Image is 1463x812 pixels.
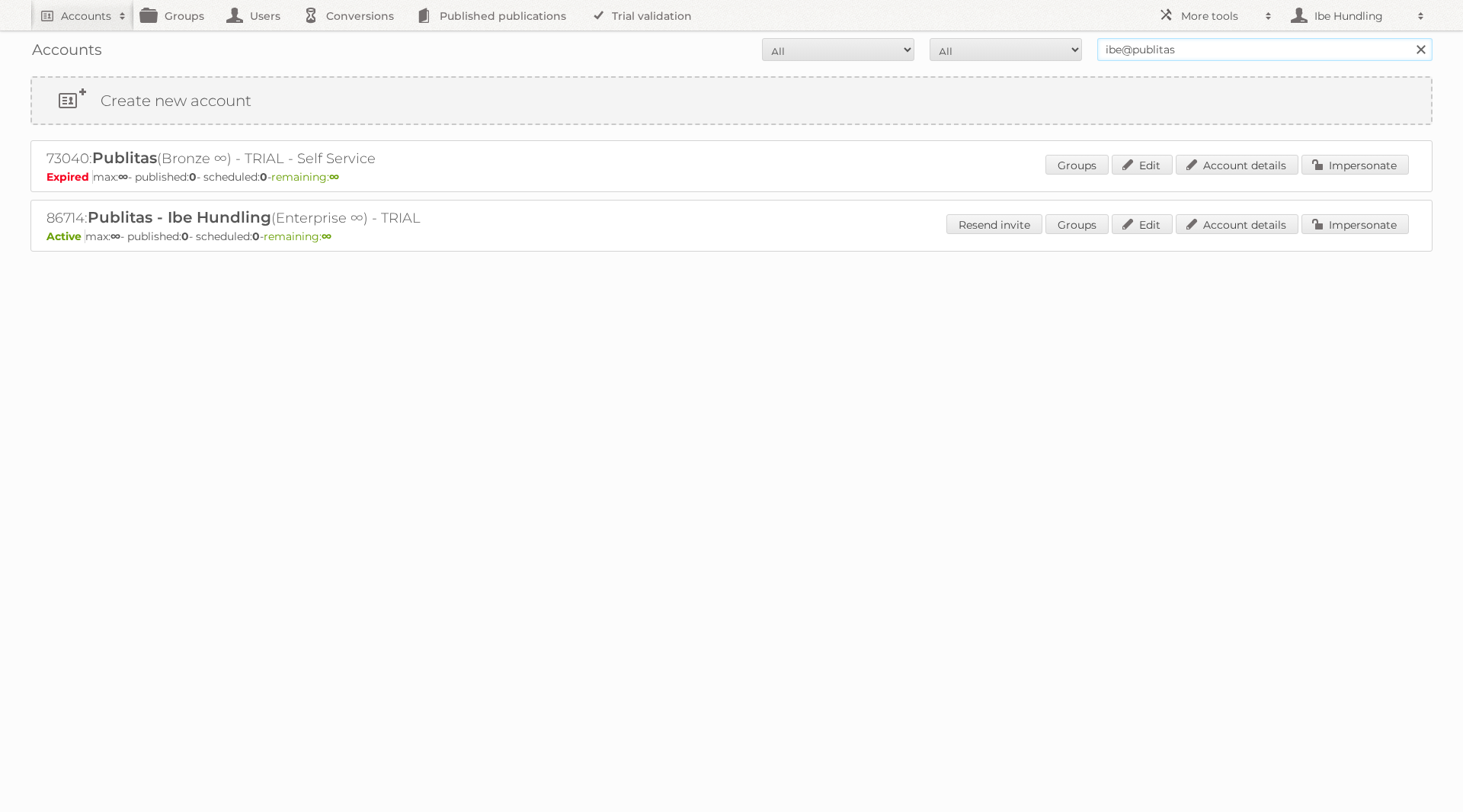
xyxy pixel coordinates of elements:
p: max: - published: - scheduled: - [46,170,1417,184]
h2: More tools [1181,8,1257,24]
a: Resend invite [946,214,1042,234]
span: Publitas [92,149,157,167]
strong: ∞ [329,170,339,184]
h2: Accounts [61,8,111,24]
a: Impersonate [1301,214,1409,234]
a: Edit [1112,155,1173,175]
strong: ∞ [110,229,120,243]
h2: Ibe Hundling [1311,8,1410,24]
span: Publitas - Ibe Hundling [88,208,271,226]
strong: ∞ [322,229,331,243]
span: Expired [46,170,93,184]
a: Groups [1045,155,1109,175]
p: max: - published: - scheduled: - [46,229,1417,243]
strong: 0 [252,229,260,243]
strong: 0 [260,170,267,184]
span: Active [46,229,85,243]
span: remaining: [271,170,339,184]
span: remaining: [264,229,331,243]
strong: 0 [189,170,197,184]
a: Impersonate [1301,155,1409,175]
strong: 0 [181,229,189,243]
h2: 73040: (Bronze ∞) - TRIAL - Self Service [46,149,580,168]
a: Account details [1176,155,1298,175]
strong: ∞ [118,170,128,184]
a: Edit [1112,214,1173,234]
a: Account details [1176,214,1298,234]
h2: 86714: (Enterprise ∞) - TRIAL [46,208,580,228]
a: Groups [1045,214,1109,234]
a: Create new account [32,78,1431,124]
